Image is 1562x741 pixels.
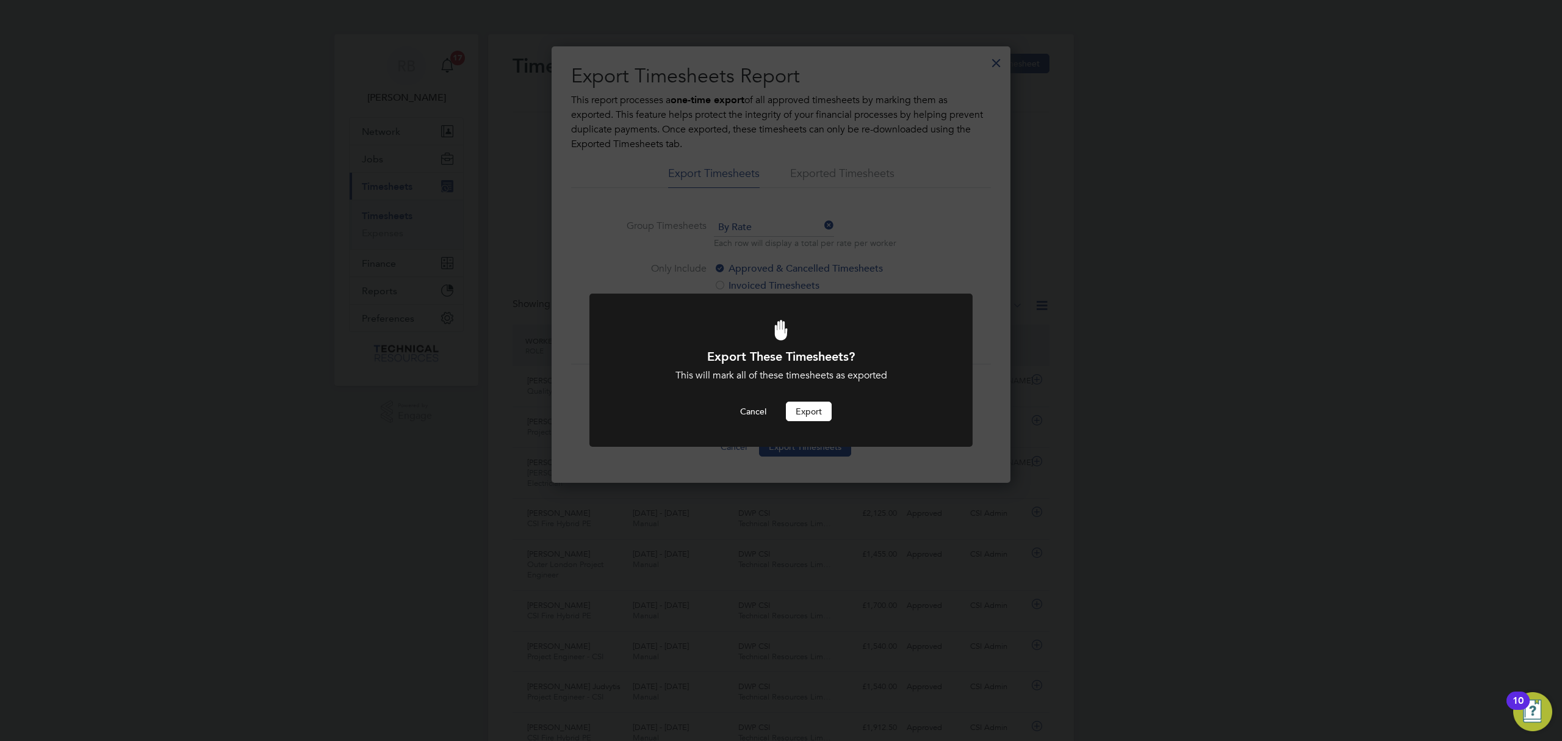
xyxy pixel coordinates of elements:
[622,369,940,382] div: This will mark all of these timesheets as exported
[786,402,832,421] button: Export
[730,402,776,421] button: Cancel
[622,349,940,364] h1: Export These Timesheets?
[1513,701,1524,717] div: 10
[1513,692,1552,731] button: Open Resource Center, 10 new notifications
